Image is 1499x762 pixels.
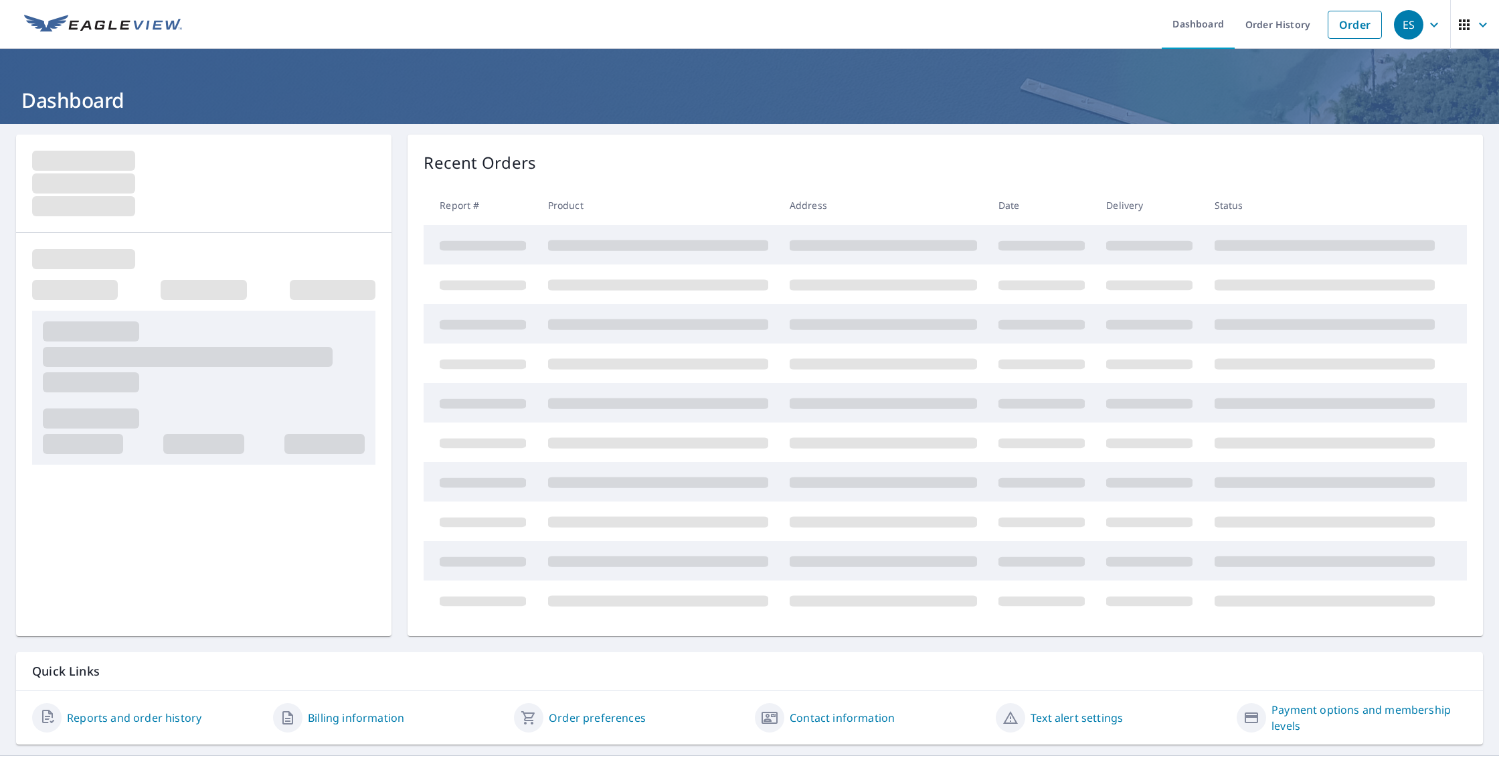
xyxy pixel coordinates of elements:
[67,710,201,726] a: Reports and order history
[1271,702,1467,734] a: Payment options and membership levels
[1204,185,1445,225] th: Status
[24,15,182,35] img: EV Logo
[1095,185,1203,225] th: Delivery
[308,710,404,726] a: Billing information
[779,185,988,225] th: Address
[1328,11,1382,39] a: Order
[988,185,1095,225] th: Date
[32,663,1467,680] p: Quick Links
[537,185,779,225] th: Product
[424,151,536,175] p: Recent Orders
[790,710,895,726] a: Contact information
[1394,10,1423,40] div: ES
[1031,710,1123,726] a: Text alert settings
[424,185,537,225] th: Report #
[16,86,1483,114] h1: Dashboard
[549,710,646,726] a: Order preferences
